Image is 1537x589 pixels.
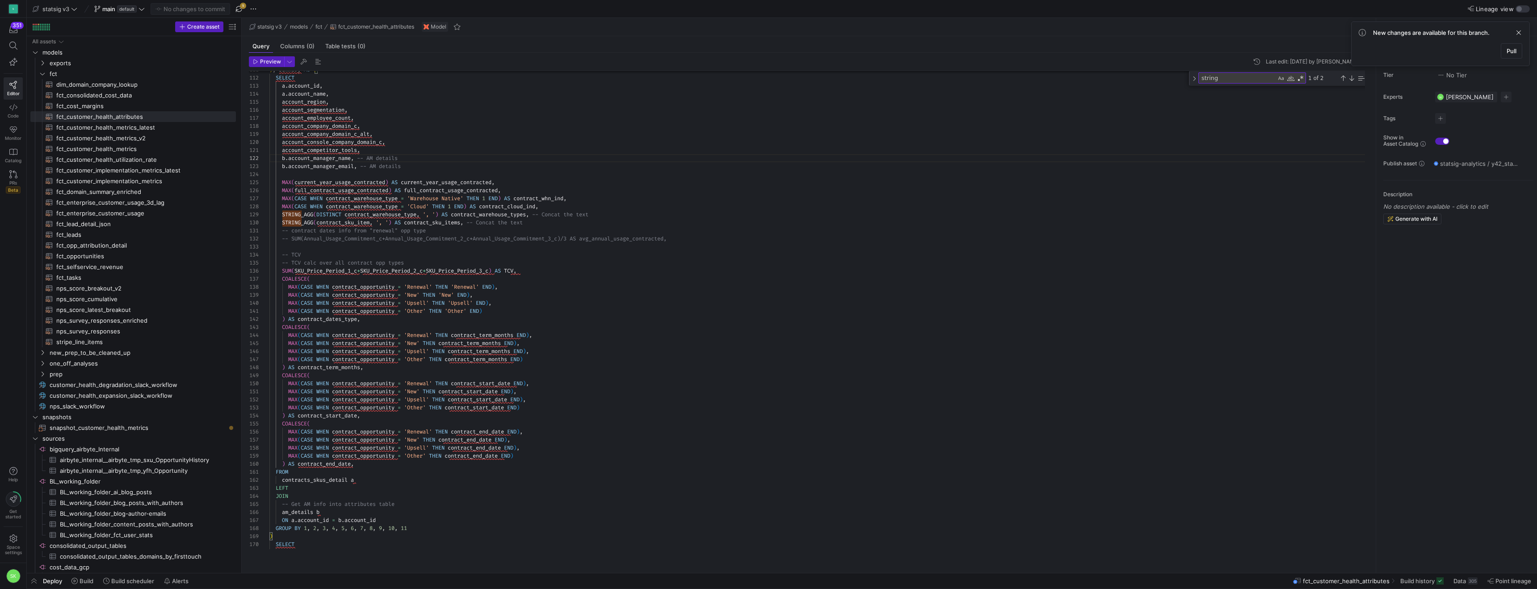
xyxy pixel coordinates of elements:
span: Monitor [5,135,21,141]
span: ) [488,267,491,274]
div: 137 [249,275,259,283]
span: = [398,283,401,290]
textarea: Find [1199,73,1276,83]
div: 305 [1468,577,1478,585]
button: 351 [4,21,23,38]
span: 'Upsell' [404,299,429,307]
span: No Tier [1437,72,1467,79]
span: account_manager_email [288,163,354,170]
span: 'Cloud' [407,203,429,210]
div: 125 [249,178,259,186]
span: account_employee_count [282,114,351,122]
span: ( [291,187,294,194]
div: 143 [249,323,259,331]
span: Build history [1400,577,1435,585]
span: contract_whn_ind [513,195,563,202]
div: Find in Selection (⌥⌘L) [1356,73,1366,83]
span: default [117,5,137,13]
span: (0) [307,43,315,49]
span: , [354,163,357,170]
span: ', ' [376,219,388,226]
span: ( [291,203,294,210]
span: Columns [280,43,315,49]
span: END [457,291,466,299]
div: 116 [249,106,259,114]
span: contract_opportunity [332,332,395,339]
button: Pull [1501,43,1522,59]
span: main [102,5,115,13]
div: 132 [249,235,259,243]
span: 'Upsell' [448,299,473,307]
span: CASE [301,307,313,315]
span: , [357,147,360,154]
span: , [326,90,329,97]
span: THEN [435,332,448,339]
span: ( [298,340,301,347]
span: , [370,219,373,226]
span: AS [504,195,510,202]
button: statsig v3 [30,3,80,15]
div: 127 [249,194,259,202]
span: END [476,299,485,307]
span: current_year_usage_contracted [294,179,385,186]
span: contract_sku_item [316,219,370,226]
span: contract_opportunity [332,291,395,299]
span: AS [288,316,294,323]
div: 124 [249,170,259,178]
button: Preview [249,56,284,67]
span: , [344,106,348,114]
span: contract_term_months [438,340,501,347]
span: + [357,267,360,274]
div: Use Regular Expression (⌥⌘R) [1296,74,1305,83]
span: full_contract_usage_contracted [404,187,498,194]
span: ( [298,307,301,315]
span: ', ' [423,211,435,218]
a: S [4,1,23,17]
span: CASE [294,203,307,210]
span: CASE [301,340,313,347]
span: -- AM details [360,163,401,170]
span: AS [441,211,448,218]
span: contract_opportunity [332,307,395,315]
span: Table tests [325,43,365,49]
span: END [454,203,463,210]
button: Generate with AI [1383,214,1441,224]
span: TCV [504,267,513,274]
span: models [290,24,308,30]
div: 134 [249,251,259,259]
span: contract_dates_type [298,316,357,323]
button: Build scheduler [99,573,158,589]
span: ) [388,187,391,194]
span: ) [466,291,470,299]
span: , [326,98,329,105]
span: THEN [466,195,479,202]
span: ) [498,195,501,202]
span: account_segmentation [282,106,344,114]
span: ( [307,275,310,282]
div: 115 [249,98,259,106]
span: SUM [282,267,291,274]
span: MAX [282,195,291,202]
span: Beta [6,186,21,194]
div: 131 [249,227,259,235]
span: ) [282,316,285,323]
span: Catalog [5,158,21,163]
span: , [470,291,473,299]
a: Editor [4,77,23,100]
span: . [285,155,288,162]
span: WHEN [310,195,323,202]
span: ) [491,283,495,290]
button: Point lineage [1483,573,1535,589]
span: , [495,283,498,290]
div: Next Match (Enter) [1348,75,1355,82]
span: 'Warehouse Native' [407,195,463,202]
span: statsig v3 [42,5,69,13]
button: fct [313,21,324,32]
div: Toggle Replace [1190,71,1198,86]
div: 138 [249,283,259,291]
span: ( [291,179,294,186]
span: = [398,307,401,315]
button: statsig v3 [247,21,284,32]
span: Alerts [172,577,189,585]
span: ( [298,332,301,339]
